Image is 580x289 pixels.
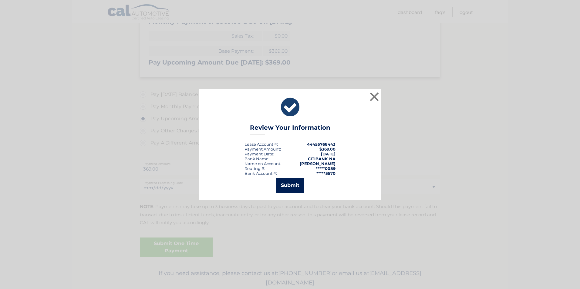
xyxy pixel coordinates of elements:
[244,156,269,161] div: Bank Name:
[368,91,380,103] button: ×
[244,142,278,147] div: Lease Account #:
[321,151,336,156] span: [DATE]
[244,151,273,156] span: Payment Date
[308,156,336,161] strong: CITIBANK NA
[276,178,304,193] button: Submit
[244,161,281,166] div: Name on Account:
[244,151,274,156] div: :
[319,147,336,151] span: $369.00
[307,142,336,147] strong: 44455768443
[300,161,336,166] strong: [PERSON_NAME]
[244,171,277,176] div: Bank Account #:
[250,124,330,135] h3: Review Your Information
[244,166,265,171] div: Routing #:
[244,147,281,151] div: Payment Amount:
